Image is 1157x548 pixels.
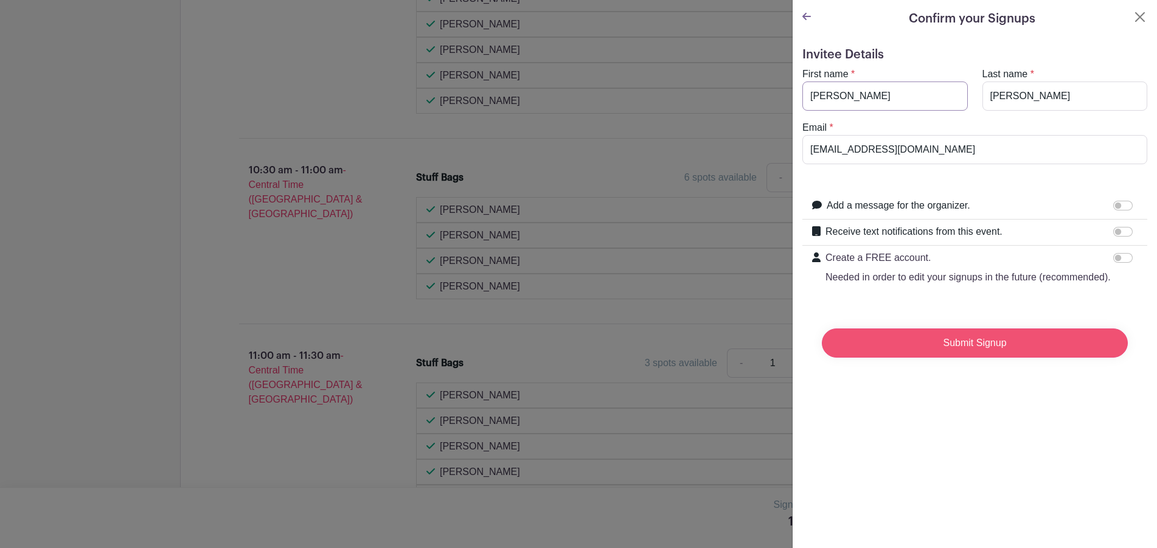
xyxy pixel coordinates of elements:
[825,251,1111,265] p: Create a FREE account.
[827,198,970,213] label: Add a message for the organizer.
[802,67,849,82] label: First name
[822,328,1128,358] input: Submit Signup
[802,120,827,135] label: Email
[825,270,1111,285] p: Needed in order to edit your signups in the future (recommended).
[825,224,1002,239] label: Receive text notifications from this event.
[802,47,1147,62] h5: Invitee Details
[982,67,1028,82] label: Last name
[1133,10,1147,24] button: Close
[909,10,1035,28] h5: Confirm your Signups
